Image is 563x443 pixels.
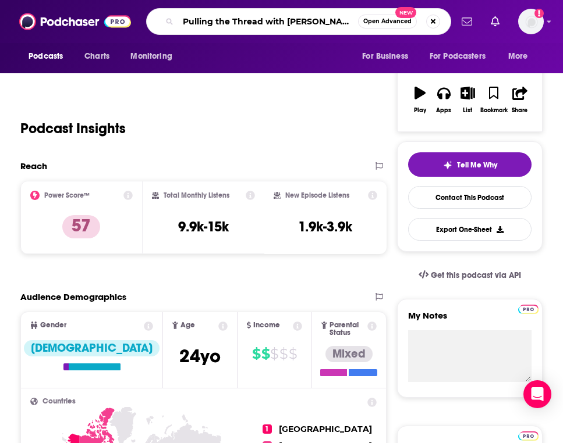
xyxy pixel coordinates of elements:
[431,270,521,280] span: Get this podcast via API
[122,45,187,67] button: open menu
[518,9,544,34] img: User Profile
[279,424,372,434] span: [GEOGRAPHIC_DATA]
[24,340,160,356] div: [DEMOGRAPHIC_DATA]
[443,160,452,170] img: tell me why sparkle
[414,107,426,114] div: Play
[252,345,260,363] span: $
[500,45,543,67] button: open menu
[363,19,412,24] span: Open Advanced
[408,310,532,330] label: My Notes
[457,12,477,31] a: Show notifications dropdown
[512,107,527,114] div: Share
[179,345,221,367] span: 24 yo
[408,218,532,241] button: Export One-Sheet
[395,7,416,18] span: New
[178,218,229,235] h3: 9.9k-15k
[362,48,408,65] span: For Business
[518,303,539,314] a: Pro website
[409,261,530,290] a: Get this podcast via API
[279,345,288,363] span: $
[330,321,366,337] span: Parental Status
[263,424,272,434] span: 1
[19,10,131,33] img: Podchaser - Follow, Share and Rate Podcasts
[178,12,358,31] input: Search podcasts, credits, & more...
[20,160,47,172] h2: Reach
[480,79,508,121] button: Bookmark
[508,79,532,121] button: Share
[44,191,90,199] h2: Power Score™
[29,48,63,65] span: Podcasts
[146,8,451,35] div: Search podcasts, credits, & more...
[408,152,532,177] button: tell me why sparkleTell Me Why
[40,321,66,329] span: Gender
[285,191,349,199] h2: New Episode Listens
[430,48,486,65] span: For Podcasters
[325,346,373,362] div: Mixed
[358,15,417,28] button: Open AdvancedNew
[261,345,270,363] span: $
[43,398,76,405] span: Countries
[518,430,539,441] a: Pro website
[408,79,432,121] button: Play
[20,120,126,137] h1: Podcast Insights
[486,12,504,31] a: Show notifications dropdown
[180,321,195,329] span: Age
[436,107,451,114] div: Apps
[457,160,497,170] span: Tell Me Why
[253,321,280,329] span: Income
[432,79,456,121] button: Apps
[20,45,78,67] button: open menu
[523,380,551,408] div: Open Intercom Messenger
[408,186,532,209] a: Contact This Podcast
[534,9,544,18] svg: Add a profile image
[518,9,544,34] button: Show profile menu
[518,9,544,34] span: Logged in as alignPR
[508,48,528,65] span: More
[84,48,109,65] span: Charts
[164,191,229,199] h2: Total Monthly Listens
[270,345,278,363] span: $
[289,345,297,363] span: $
[456,79,480,121] button: List
[422,45,502,67] button: open menu
[20,291,126,302] h2: Audience Demographics
[518,305,539,314] img: Podchaser Pro
[298,218,352,235] h3: 1.9k-3.9k
[62,215,100,238] p: 57
[480,107,508,114] div: Bookmark
[354,45,423,67] button: open menu
[463,107,472,114] div: List
[130,48,172,65] span: Monitoring
[77,45,116,67] a: Charts
[518,431,539,441] img: Podchaser Pro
